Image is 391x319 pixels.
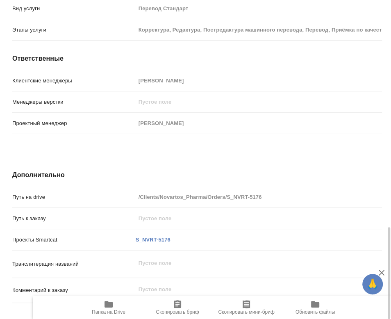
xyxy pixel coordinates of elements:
[12,214,136,223] p: Путь к заказу
[74,296,143,319] button: Папка на Drive
[143,296,212,319] button: Скопировать бриф
[136,191,382,203] input: Пустое поле
[12,236,136,244] p: Проекты Smartcat
[218,309,274,315] span: Скопировать мини-бриф
[12,26,136,34] p: Этапы услуги
[12,5,136,13] p: Вид услуги
[12,170,382,180] h4: Дополнительно
[212,296,281,319] button: Скопировать мини-бриф
[12,77,136,85] p: Клиентские менеджеры
[362,274,383,294] button: 🙏
[136,75,382,87] input: Пустое поле
[12,54,382,64] h4: Ответственные
[366,276,380,293] span: 🙏
[136,2,382,14] input: Пустое поле
[136,96,382,108] input: Пустое поле
[156,309,199,315] span: Скопировать бриф
[136,212,382,224] input: Пустое поле
[12,260,136,268] p: Транслитерация названий
[296,309,335,315] span: Обновить файлы
[136,24,382,36] input: Пустое поле
[136,237,170,243] a: S_NVRT-5176
[281,296,350,319] button: Обновить файлы
[12,193,136,201] p: Путь на drive
[12,119,136,128] p: Проектный менеджер
[12,286,136,294] p: Комментарий к заказу
[92,309,125,315] span: Папка на Drive
[136,117,382,129] input: Пустое поле
[12,98,136,106] p: Менеджеры верстки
